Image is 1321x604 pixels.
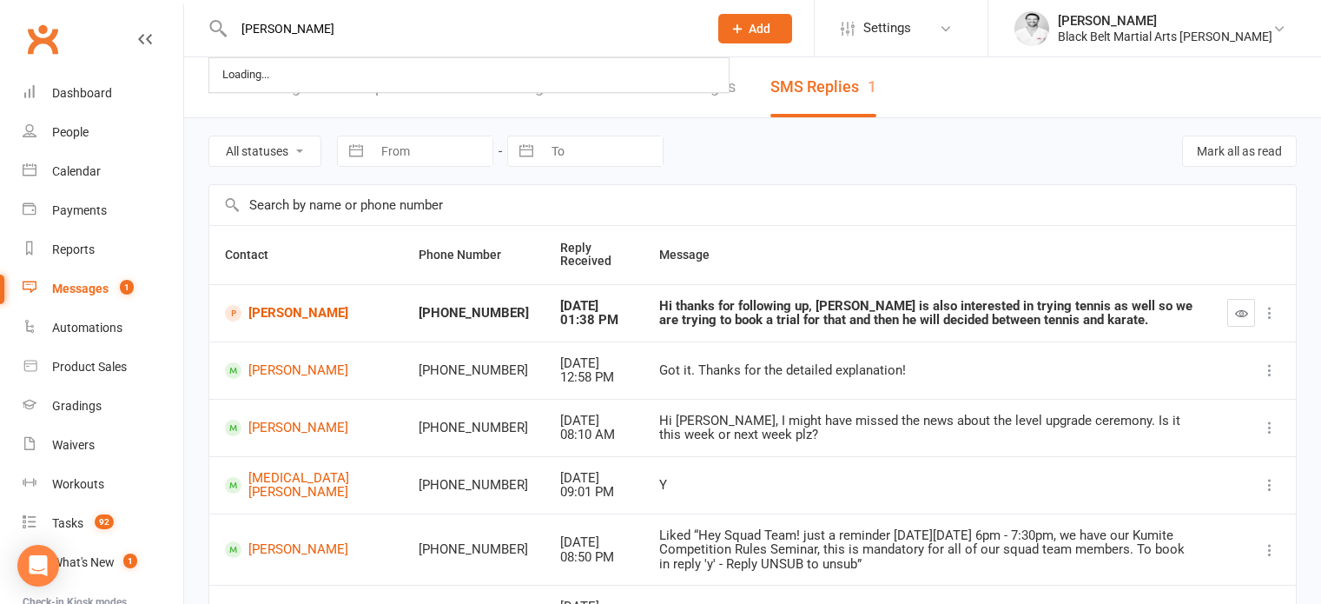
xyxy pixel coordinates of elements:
[868,77,876,96] div: 1
[23,74,183,113] a: Dashboard
[52,203,107,217] div: Payments
[23,465,183,504] a: Workouts
[419,542,529,557] div: [PHONE_NUMBER]
[749,22,770,36] span: Add
[659,478,1196,493] div: Y
[659,528,1196,572] div: Liked “Hey Squad Team! just a reminder [DATE][DATE] 6pm - 7:30pm, we have our Kumite Competition ...
[542,136,663,166] input: To
[52,555,115,569] div: What's New
[419,478,529,493] div: [PHONE_NUMBER]
[770,57,876,117] a: SMS Replies1
[403,226,545,284] th: Phone Number
[372,136,492,166] input: From
[23,191,183,230] a: Payments
[1058,13,1272,29] div: [PERSON_NAME]
[718,14,792,43] button: Add
[545,226,644,284] th: Reply Received
[52,360,127,374] div: Product Sales
[23,152,183,191] a: Calendar
[225,541,387,558] a: [PERSON_NAME]
[52,282,109,295] div: Messages
[52,125,89,139] div: People
[419,306,529,321] div: [PHONE_NUMBER]
[23,230,183,269] a: Reports
[52,86,112,100] div: Dashboard
[863,9,911,48] span: Settings
[120,280,134,295] span: 1
[419,363,529,378] div: [PHONE_NUMBER]
[659,414,1196,442] div: Hi [PERSON_NAME], I might have missed the news about the level upgrade ceremony. Is it this week ...
[23,348,183,387] a: Product Sales
[560,535,629,550] div: [DATE]
[23,426,183,465] a: Waivers
[23,543,183,582] a: What's New1
[123,554,137,568] span: 1
[1014,11,1049,46] img: thumb_image1546143763.png
[52,399,102,413] div: Gradings
[560,471,629,486] div: [DATE]
[52,477,104,491] div: Workouts
[419,421,529,435] div: [PHONE_NUMBER]
[560,414,629,428] div: [DATE]
[225,420,387,436] a: [PERSON_NAME]
[23,387,183,426] a: Gradings
[23,309,183,348] a: Automations
[225,362,387,379] a: [PERSON_NAME]
[23,113,183,152] a: People
[225,305,387,322] a: [PERSON_NAME]
[644,226,1212,284] th: Message
[659,299,1196,328] div: Hi thanks for following up, [PERSON_NAME] is also interested in trying tennis as well so we are t...
[23,504,183,543] a: Tasks 92
[21,17,64,61] a: Clubworx
[52,438,95,452] div: Waivers
[95,514,114,529] span: 92
[560,299,629,314] div: [DATE]
[560,356,629,371] div: [DATE]
[209,226,403,284] th: Contact
[23,269,183,309] a: Messages 1
[52,516,83,530] div: Tasks
[560,370,629,385] div: 12:58 PM
[17,545,59,587] div: Open Intercom Messenger
[228,17,696,41] input: Search...
[560,550,629,565] div: 08:50 PM
[560,428,629,442] div: 08:10 AM
[52,164,101,178] div: Calendar
[52,242,95,256] div: Reports
[560,313,629,328] div: 01:38 PM
[1182,136,1297,167] button: Mark all as read
[52,321,122,335] div: Automations
[217,63,274,88] div: Loading...
[659,363,1196,378] div: Got it. Thanks for the detailed explanation!
[225,471,387,500] a: [MEDICAL_DATA][PERSON_NAME]
[560,485,629,500] div: 09:01 PM
[209,185,1296,225] input: Search by name or phone number
[1058,29,1272,44] div: Black Belt Martial Arts [PERSON_NAME]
